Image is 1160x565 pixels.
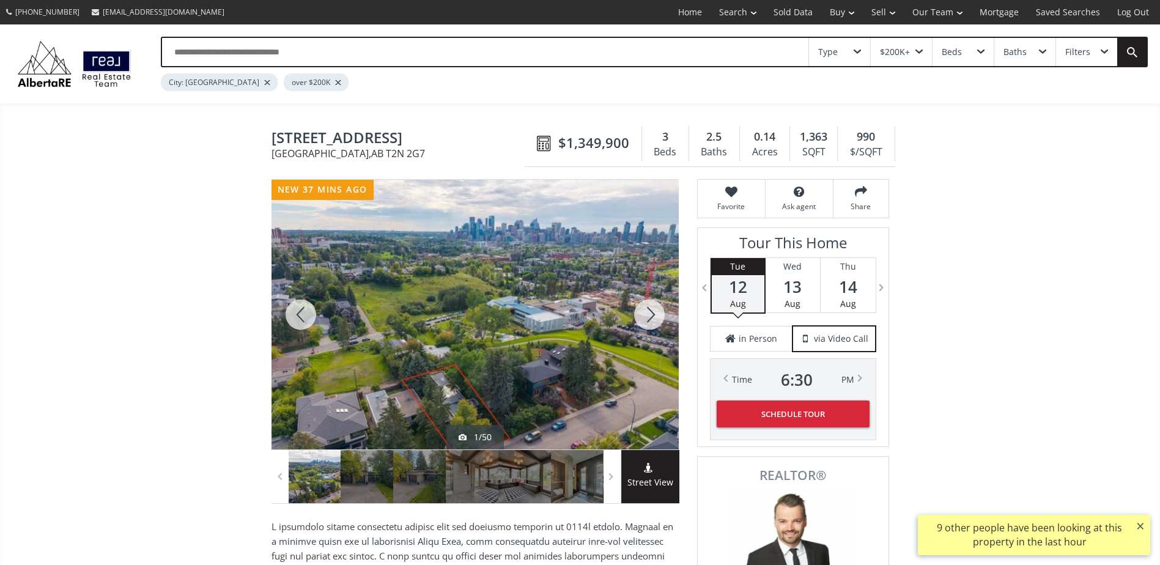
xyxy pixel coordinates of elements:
[840,298,856,309] span: Aug
[621,476,679,490] span: Street View
[732,371,854,388] div: Time PM
[12,38,136,90] img: Logo
[840,201,882,212] span: Share
[15,7,79,17] span: [PHONE_NUMBER]
[695,143,733,161] div: Baths
[818,48,838,56] div: Type
[272,130,531,149] span: 1222 18 Street NW
[1131,515,1150,537] button: ×
[272,180,679,449] div: 1222 18 Street NW Calgary, AB T2N 2G7 - Photo 1 of 50
[1003,48,1027,56] div: Baths
[766,278,820,295] span: 13
[766,258,820,275] div: Wed
[730,298,746,309] span: Aug
[704,201,759,212] span: Favorite
[796,143,831,161] div: SQFT
[1065,48,1090,56] div: Filters
[272,149,531,158] span: [GEOGRAPHIC_DATA] , AB T2N 2G7
[781,371,813,388] span: 6 : 30
[717,401,870,427] button: Schedule Tour
[86,1,231,23] a: [EMAIL_ADDRESS][DOMAIN_NAME]
[821,278,876,295] span: 14
[785,298,800,309] span: Aug
[712,258,764,275] div: Tue
[844,143,888,161] div: $/SQFT
[746,129,783,145] div: 0.14
[648,143,682,161] div: Beds
[924,521,1135,549] div: 9 other people have been looking at this property in the last hour
[695,129,733,145] div: 2.5
[161,73,278,91] div: City: [GEOGRAPHIC_DATA]
[814,333,868,345] span: via Video Call
[739,333,777,345] span: in Person
[558,133,629,152] span: $1,349,900
[459,431,492,443] div: 1/50
[710,234,876,257] h3: Tour This Home
[942,48,962,56] div: Beds
[712,278,764,295] span: 12
[800,129,827,145] span: 1,363
[844,129,888,145] div: 990
[648,129,682,145] div: 3
[272,180,374,200] div: new 37 mins ago
[746,143,783,161] div: Acres
[284,73,349,91] div: over $200K
[711,469,875,482] span: REALTOR®
[772,201,827,212] span: Ask agent
[821,258,876,275] div: Thu
[880,48,910,56] div: $200K+
[103,7,224,17] span: [EMAIL_ADDRESS][DOMAIN_NAME]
